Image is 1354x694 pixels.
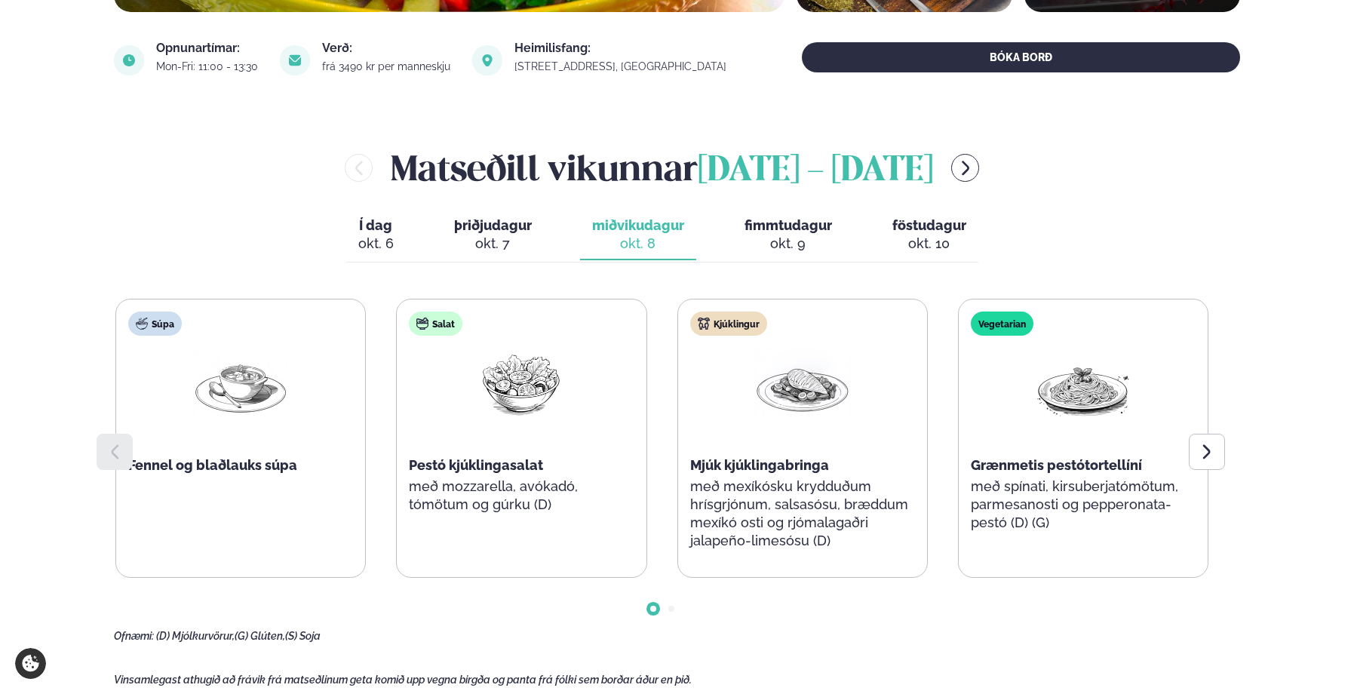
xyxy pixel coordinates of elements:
div: Verð: [322,42,454,54]
img: image alt [114,45,144,75]
span: miðvikudagur [592,217,684,233]
button: BÓKA BORÐ [802,42,1240,72]
div: okt. 7 [454,235,532,253]
span: Mjúk kjúklingabringa [690,457,829,473]
span: Go to slide 2 [668,606,674,612]
div: Heimilisfang: [514,42,730,54]
span: (D) Mjólkurvörur, [156,630,235,642]
button: fimmtudagur okt. 9 [732,210,844,260]
div: Mon-Fri: 11:00 - 13:30 [156,60,262,72]
span: föstudagur [892,217,966,233]
img: Salad.png [473,348,570,418]
span: Grænmetis pestótortellíní [971,457,1142,473]
div: Opnunartímar: [156,42,262,54]
div: Súpa [128,312,182,336]
span: Fennel og blaðlauks súpa [128,457,297,473]
button: föstudagur okt. 10 [880,210,978,260]
p: með mexíkósku krydduðum hrísgrjónum, salsasósu, bræddum mexíkó osti og rjómalagaðri jalapeño-lime... [690,478,915,550]
button: Í dag okt. 6 [346,210,406,260]
div: okt. 6 [358,235,394,253]
div: Vegetarian [971,312,1033,336]
span: þriðjudagur [454,217,532,233]
span: (G) Glúten, [235,630,285,642]
img: image alt [280,45,310,75]
span: Vinsamlegast athugið að frávik frá matseðlinum geta komið upp vegna birgða og panta frá fólki sem... [114,674,692,686]
button: menu-btn-right [951,154,979,182]
img: Soup.png [192,348,289,418]
img: salad.svg [416,318,428,330]
div: Salat [409,312,462,336]
div: Kjúklingur [690,312,767,336]
span: Pestó kjúklingasalat [409,457,543,473]
span: (S) Soja [285,630,321,642]
button: þriðjudagur okt. 7 [442,210,544,260]
p: með mozzarella, avókadó, tómötum og gúrku (D) [409,478,634,514]
a: Cookie settings [15,648,46,679]
div: okt. 9 [745,235,832,253]
a: link [514,57,730,75]
span: [DATE] - [DATE] [698,155,933,188]
button: miðvikudagur okt. 8 [580,210,696,260]
span: Ofnæmi: [114,630,154,642]
img: Chicken-breast.png [754,348,851,418]
span: Go to slide 1 [650,606,656,612]
button: menu-btn-left [345,154,373,182]
div: okt. 8 [592,235,684,253]
div: frá 3490 kr per manneskju [322,60,454,72]
img: chicken.svg [698,318,710,330]
span: fimmtudagur [745,217,832,233]
img: soup.svg [136,318,148,330]
h2: Matseðill vikunnar [391,143,933,192]
img: Spagetti.png [1035,348,1131,418]
img: image alt [472,45,502,75]
div: okt. 10 [892,235,966,253]
span: Í dag [358,216,394,235]
p: með spínati, kirsuberjatómötum, parmesanosti og pepperonata-pestó (D) (G) [971,478,1196,532]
